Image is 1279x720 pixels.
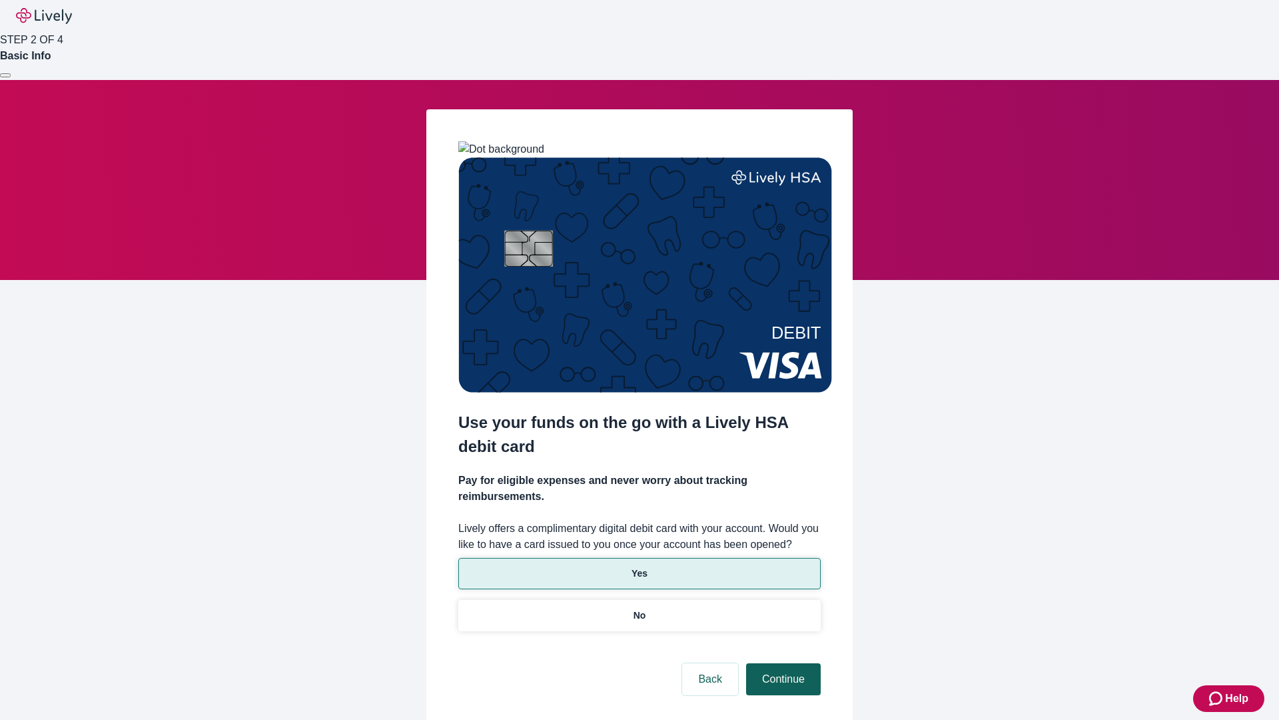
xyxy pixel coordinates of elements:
[458,411,821,459] h2: Use your funds on the go with a Lively HSA debit card
[1225,691,1248,707] span: Help
[682,663,738,695] button: Back
[458,600,821,631] button: No
[458,521,821,553] label: Lively offers a complimentary digital debit card with your account. Would you like to have a card...
[458,157,832,393] img: Debit card
[746,663,821,695] button: Continue
[16,8,72,24] img: Lively
[1193,685,1264,712] button: Zendesk support iconHelp
[458,473,821,505] h4: Pay for eligible expenses and never worry about tracking reimbursements.
[634,609,646,623] p: No
[1209,691,1225,707] svg: Zendesk support icon
[458,558,821,589] button: Yes
[458,141,544,157] img: Dot background
[632,567,647,581] p: Yes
